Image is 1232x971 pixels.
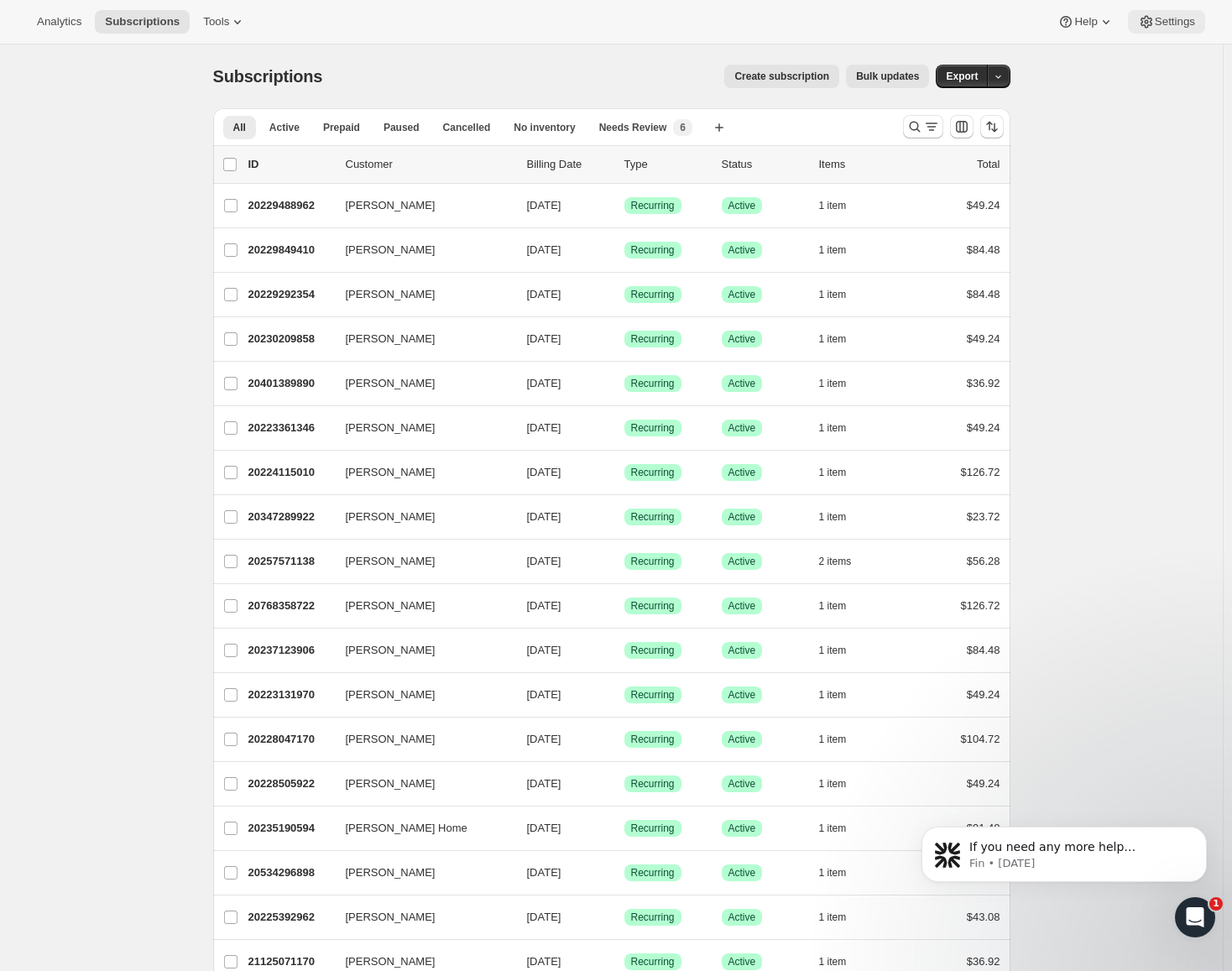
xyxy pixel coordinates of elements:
button: Analytics [27,10,91,34]
span: $49.24 [967,688,1000,701]
p: 20534296898 [248,864,332,881]
span: 1 item [819,911,847,924]
div: 20229292354[PERSON_NAME][DATE]SuccessRecurringSuccessActive1 item$84.48 [248,283,1000,306]
span: 1 item [819,243,847,257]
button: 1 item [819,683,865,707]
span: Recurring [631,377,675,390]
p: 20223361346 [248,420,332,436]
span: Active [728,243,756,257]
span: Active [269,121,300,134]
button: [PERSON_NAME] [336,726,504,753]
button: Sort the results [980,115,1004,138]
span: [DATE] [527,688,561,701]
button: 1 item [819,505,865,529]
span: Recurring [631,733,675,746]
span: $49.24 [967,332,1000,345]
button: 1 item [819,639,865,662]
span: Active [728,555,756,568]
span: [PERSON_NAME] [346,775,436,792]
p: 20229292354 [248,286,332,303]
div: Type [624,156,708,173]
span: 1 item [819,822,847,835]
span: [DATE] [527,243,561,256]
button: [PERSON_NAME] [336,681,504,708]
span: Recurring [631,199,675,212]
span: 1 item [819,688,847,702]
span: [PERSON_NAME] [346,731,436,748]
button: Export [936,65,988,88]
span: Active [728,421,756,435]
button: [PERSON_NAME] [336,370,504,397]
p: Message from Fin, sent 2d ago [73,65,290,80]
span: Prepaid [323,121,360,134]
span: 1 item [819,466,847,479]
p: 20768358722 [248,598,332,614]
span: If you need any more help understanding our SMS subscription management features, please let me k... [73,49,286,162]
span: Cancelled [443,121,491,134]
button: Settings [1128,10,1205,34]
p: 20257571138 [248,553,332,570]
span: Active [728,688,756,702]
span: [PERSON_NAME] [346,197,436,214]
span: [DATE] [527,866,561,879]
span: $84.48 [967,288,1000,300]
p: 20229488962 [248,197,332,214]
p: 20237123906 [248,642,332,659]
div: 20534296898[PERSON_NAME][DATE]SuccessRecurringSuccessActive1 item$49.24 [248,861,1000,885]
span: Create subscription [734,70,829,83]
button: [PERSON_NAME] [336,859,504,886]
span: 1 item [819,733,847,746]
span: Active [728,777,756,791]
span: Recurring [631,466,675,479]
p: Customer [346,156,514,173]
span: [PERSON_NAME] [346,331,436,347]
div: 20230209858[PERSON_NAME][DATE]SuccessRecurringSuccessActive1 item$49.24 [248,327,1000,351]
button: Customize table column order and visibility [950,115,974,138]
span: [DATE] [527,510,561,523]
button: Search and filter results [903,115,943,138]
span: Active [728,955,756,968]
span: [DATE] [527,377,561,389]
span: 1 item [819,332,847,346]
span: [PERSON_NAME] [346,642,436,659]
span: [DATE] [527,911,561,923]
span: Settings [1155,15,1195,29]
span: [PERSON_NAME] [346,686,436,703]
div: Items [819,156,903,173]
button: Create new view [706,116,733,139]
p: 20223131970 [248,686,332,703]
span: $84.48 [967,243,1000,256]
button: [PERSON_NAME] [336,192,504,219]
button: [PERSON_NAME] [336,326,504,352]
span: $23.72 [967,510,1000,523]
span: Recurring [631,555,675,568]
span: Recurring [631,866,675,880]
span: Recurring [631,510,675,524]
span: No inventory [514,121,575,134]
span: Active [728,510,756,524]
p: 20224115010 [248,464,332,481]
button: Subscriptions [95,10,190,34]
span: Subscriptions [105,15,180,29]
span: [PERSON_NAME] [346,553,436,570]
span: Needs Review [599,121,667,134]
span: Recurring [631,777,675,791]
span: 1 [1209,897,1223,911]
span: All [233,121,246,134]
span: $49.24 [967,421,1000,434]
p: 20228505922 [248,775,332,792]
button: [PERSON_NAME] [336,593,504,619]
button: [PERSON_NAME] [336,637,504,664]
button: 1 item [819,283,865,306]
p: 21125071170 [248,953,332,970]
span: [PERSON_NAME] [346,375,436,392]
button: Help [1047,10,1124,34]
div: 20223361346[PERSON_NAME][DATE]SuccessRecurringSuccessActive1 item$49.24 [248,416,1000,440]
span: [DATE] [527,332,561,345]
span: Tools [203,15,229,29]
span: Export [946,70,978,83]
div: IDCustomerBilling DateTypeStatusItemsTotal [248,156,1000,173]
span: 1 item [819,644,847,657]
span: Active [728,866,756,880]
